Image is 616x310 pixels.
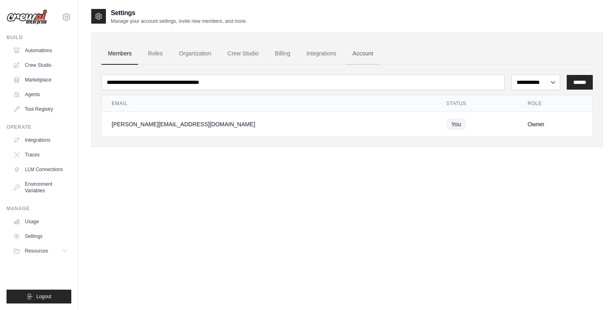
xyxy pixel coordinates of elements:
[268,43,297,65] a: Billing
[346,43,380,65] a: Account
[10,215,71,228] a: Usage
[7,290,71,303] button: Logout
[10,44,71,57] a: Automations
[10,73,71,86] a: Marketplace
[10,230,71,243] a: Settings
[518,95,592,112] th: Role
[528,120,583,128] div: Owner
[10,163,71,176] a: LLM Connections
[10,59,71,72] a: Crew Studio
[111,18,247,24] p: Manage your account settings, invite new members, and more.
[102,95,437,112] th: Email
[7,9,47,25] img: Logo
[7,124,71,130] div: Operate
[10,244,71,257] button: Resources
[141,43,169,65] a: Roles
[437,95,518,112] th: Status
[447,119,466,130] span: You
[101,43,138,65] a: Members
[10,134,71,147] a: Integrations
[221,43,265,65] a: Crew Studio
[10,178,71,197] a: Environment Variables
[112,120,427,128] div: [PERSON_NAME][EMAIL_ADDRESS][DOMAIN_NAME]
[7,34,71,41] div: Build
[10,148,71,161] a: Traces
[172,43,218,65] a: Organization
[300,43,343,65] a: Integrations
[36,293,51,300] span: Logout
[10,103,71,116] a: Tool Registry
[25,248,48,254] span: Resources
[7,205,71,212] div: Manage
[10,88,71,101] a: Agents
[111,8,247,18] h2: Settings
